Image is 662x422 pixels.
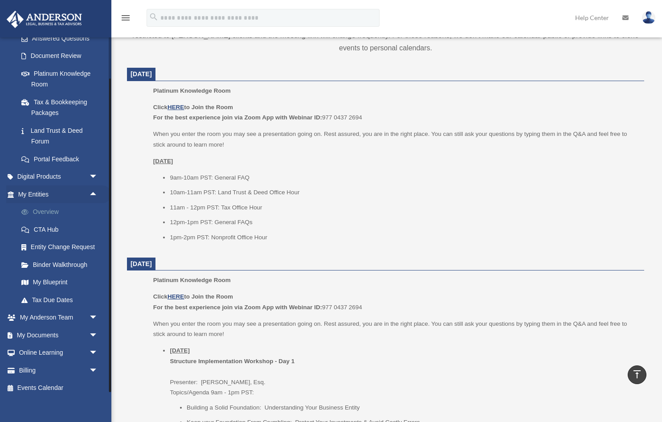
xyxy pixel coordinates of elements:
i: menu [120,12,131,23]
li: 12pm-1pm PST: General FAQs [170,217,638,228]
a: Land Trust & Deed Forum [12,122,111,150]
span: arrow_drop_down [89,361,107,380]
span: [DATE] [131,260,152,267]
a: Online Learningarrow_drop_down [6,344,111,362]
span: arrow_drop_down [89,326,107,344]
a: CTA Hub [12,221,111,238]
span: arrow_drop_down [89,309,107,327]
span: [DATE] [131,70,152,78]
b: For the best experience join via Zoom App with Webinar ID: [153,304,322,311]
u: [DATE] [170,347,190,354]
img: User Pic [642,11,655,24]
a: My Anderson Teamarrow_drop_down [6,309,111,327]
a: Billingarrow_drop_down [6,361,111,379]
p: When you enter the room you may see a presentation going on. Rest assured, you are in the right p... [153,319,638,340]
a: Entity Change Request [12,238,111,256]
i: vertical_align_top [632,369,642,380]
a: My Entitiesarrow_drop_up [6,185,111,203]
span: arrow_drop_up [89,185,107,204]
li: 10am-11am PST: Land Trust & Deed Office Hour [170,187,638,198]
u: [DATE] [153,158,173,164]
a: HERE [168,293,184,300]
span: Platinum Knowledge Room [153,277,231,283]
a: Document Review [12,47,111,65]
li: Building a Solid Foundation: Understanding Your Business Entity [187,402,638,413]
b: Structure Implementation Workshop - Day 1 [170,358,294,365]
b: For the best experience join via Zoom App with Webinar ID: [153,114,322,121]
b: Click to Join the Room [153,293,233,300]
a: Tax Due Dates [12,291,111,309]
li: 1pm-2pm PST: Nonprofit Office Hour [170,232,638,243]
i: search [149,12,159,22]
a: menu [120,16,131,23]
p: 977 0437 2694 [153,291,638,312]
a: Overview [12,203,111,221]
a: Platinum Knowledge Room [12,65,107,93]
li: 9am-10am PST: General FAQ [170,172,638,183]
b: Click to Join the Room [153,104,233,111]
li: 11am - 12pm PST: Tax Office Hour [170,202,638,213]
a: My Documentsarrow_drop_down [6,326,111,344]
p: 977 0437 2694 [153,102,638,123]
span: arrow_drop_down [89,168,107,186]
a: My Blueprint [12,274,111,291]
p: When you enter the room you may see a presentation going on. Rest assured, you are in the right p... [153,129,638,150]
a: Digital Productsarrow_drop_down [6,168,111,186]
a: Tax & Bookkeeping Packages [12,93,111,122]
a: Events Calendar [6,379,111,397]
a: vertical_align_top [628,365,646,384]
a: Answered Questions [12,29,111,47]
a: HERE [168,104,184,111]
span: Platinum Knowledge Room [153,87,231,94]
a: Portal Feedback [12,150,111,168]
img: Anderson Advisors Platinum Portal [4,11,85,28]
a: Binder Walkthrough [12,256,111,274]
span: arrow_drop_down [89,344,107,362]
